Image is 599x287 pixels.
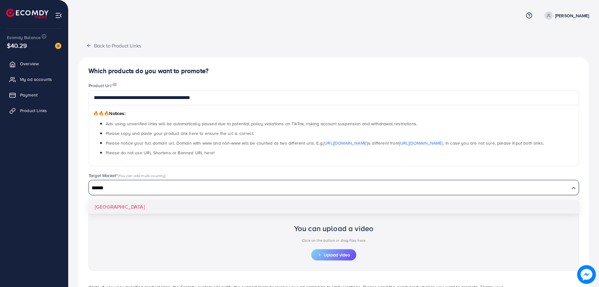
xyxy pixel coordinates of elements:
a: Overview [5,57,63,70]
label: Product Url [89,82,117,89]
input: Search for option [89,183,569,193]
div: Search for option [89,180,579,195]
h2: You can upload a video [294,224,374,233]
span: Overview [20,61,39,67]
a: [URL][DOMAIN_NAME] [399,140,443,146]
span: Notices: [93,110,125,116]
span: Ads using unverified links will be automatically paused due to potential policy violations on Tik... [106,121,417,127]
span: Please notice your full domain url. Domain with www and non-www will be counted as two different ... [106,140,544,146]
label: Target Market [89,172,166,179]
span: $40.29 [7,41,27,50]
span: (You can add multi-country) [118,173,165,178]
span: Ecomdy Balance [7,34,41,41]
span: Please do not use URL Shortens or Banned URL here! [106,150,215,156]
img: logo [6,9,48,18]
img: image [578,266,595,283]
img: menu [55,12,62,19]
a: Payment [5,89,63,101]
span: Product Links [20,107,47,114]
a: [URL][DOMAIN_NAME] [323,140,368,146]
a: My ad accounts [5,73,63,86]
a: [PERSON_NAME] [542,12,589,20]
img: image [55,43,61,49]
span: 🔥🔥🔥 [93,110,109,116]
img: image [113,82,117,87]
span: Upload video [317,253,350,257]
button: Upload video [311,249,356,260]
p: [PERSON_NAME] [555,12,589,19]
span: Please copy and paste your product link here to ensure the url is correct. [106,130,254,136]
h4: Which products do you want to promote? [89,67,579,75]
p: Click on the button or drag files here [294,237,374,244]
a: Product Links [5,104,63,117]
span: Payment [20,92,38,98]
li: [GEOGRAPHIC_DATA] [89,200,579,214]
span: My ad accounts [20,76,52,82]
button: Back to Product Links [79,39,149,52]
